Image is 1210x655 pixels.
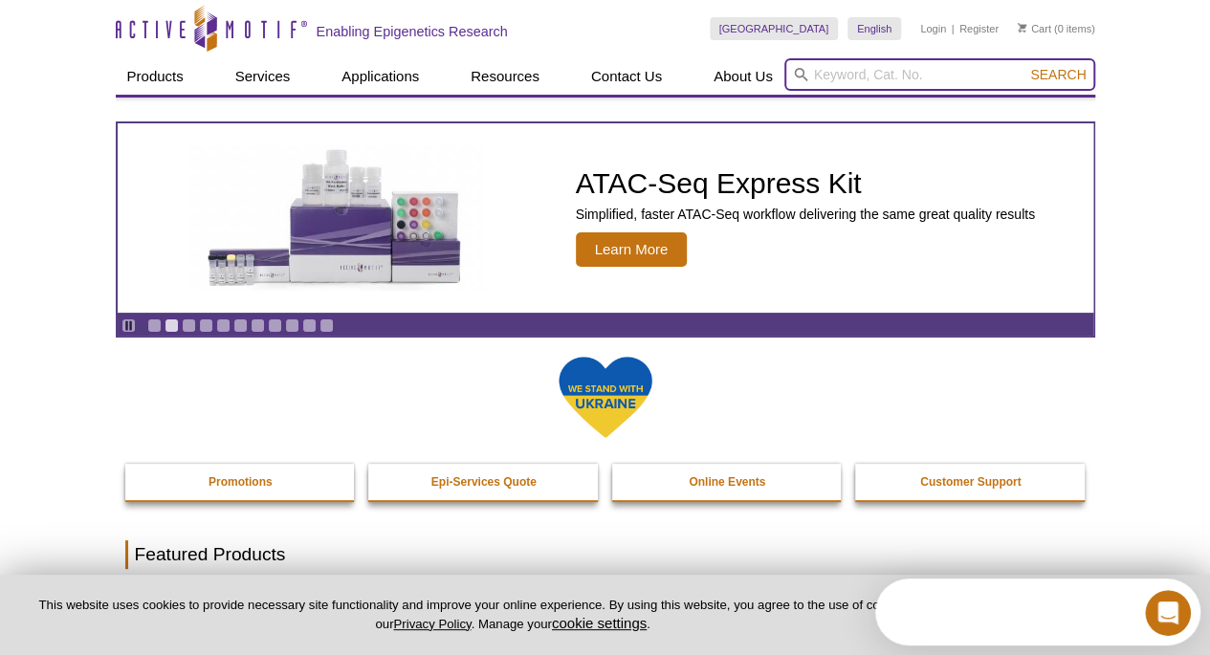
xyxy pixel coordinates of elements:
a: About Us [702,58,784,95]
button: cookie settings [552,615,647,631]
a: Go to slide 4 [199,318,213,333]
a: Contact Us [580,58,673,95]
img: Your Cart [1018,23,1026,33]
a: Services [224,58,302,95]
a: Products [116,58,195,95]
a: Privacy Policy [393,617,471,631]
h2: ATAC-Seq Express Kit [576,169,1035,198]
a: Go to slide 6 [233,318,248,333]
a: Go to slide 8 [268,318,282,333]
a: Cart [1018,22,1051,35]
p: This website uses cookies to provide necessary site functionality and improve your online experie... [31,597,995,633]
a: Toggle autoplay [121,318,136,333]
strong: Customer Support [920,475,1021,489]
a: [GEOGRAPHIC_DATA] [710,17,839,40]
a: Go to slide 10 [302,318,317,333]
a: English [847,17,901,40]
img: We Stand With Ukraine [558,355,653,440]
button: Search [1024,66,1091,83]
input: Keyword, Cat. No. [784,58,1095,91]
iframe: Intercom live chat [1145,590,1191,636]
img: ATAC-Seq Express Kit [179,145,495,291]
a: Resources [459,58,551,95]
a: Epi-Services Quote [368,464,600,500]
a: Go to slide 1 [147,318,162,333]
p: Simplified, faster ATAC-Seq workflow delivering the same great quality results [576,206,1035,223]
span: Learn More [576,232,688,267]
a: Online Events [612,464,844,500]
a: ATAC-Seq Express Kit ATAC-Seq Express Kit Simplified, faster ATAC-Seq workflow delivering the sam... [118,123,1093,313]
a: Go to slide 7 [251,318,265,333]
a: Promotions [125,464,357,500]
a: Go to slide 5 [216,318,231,333]
strong: Promotions [209,475,273,489]
strong: Online Events [689,475,765,489]
a: Go to slide 3 [182,318,196,333]
h2: Featured Products [125,540,1086,569]
iframe: Intercom live chat discovery launcher [875,579,1200,645]
strong: Epi-Services Quote [431,475,537,489]
li: (0 items) [1018,17,1095,40]
a: Register [959,22,999,35]
a: Go to slide 9 [285,318,299,333]
a: Login [920,22,946,35]
a: Go to slide 2 [165,318,179,333]
a: Go to slide 11 [319,318,334,333]
h2: Enabling Epigenetics Research [317,23,508,40]
li: | [952,17,955,40]
a: Applications [330,58,430,95]
span: Search [1030,67,1086,82]
article: ATAC-Seq Express Kit [118,123,1093,313]
a: Customer Support [855,464,1087,500]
